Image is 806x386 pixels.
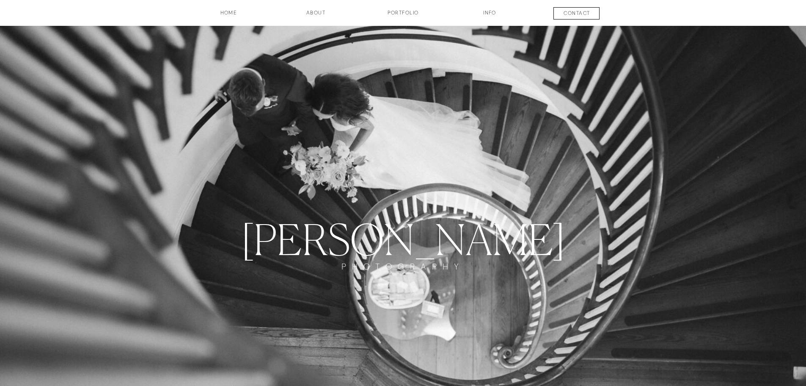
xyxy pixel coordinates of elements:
[295,9,337,23] a: about
[372,9,435,23] a: Portfolio
[546,9,608,19] a: contact
[223,214,584,261] a: [PERSON_NAME]
[198,9,260,23] a: HOME
[331,261,475,287] a: PHOTOGRAPHY
[469,9,511,23] a: INFO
